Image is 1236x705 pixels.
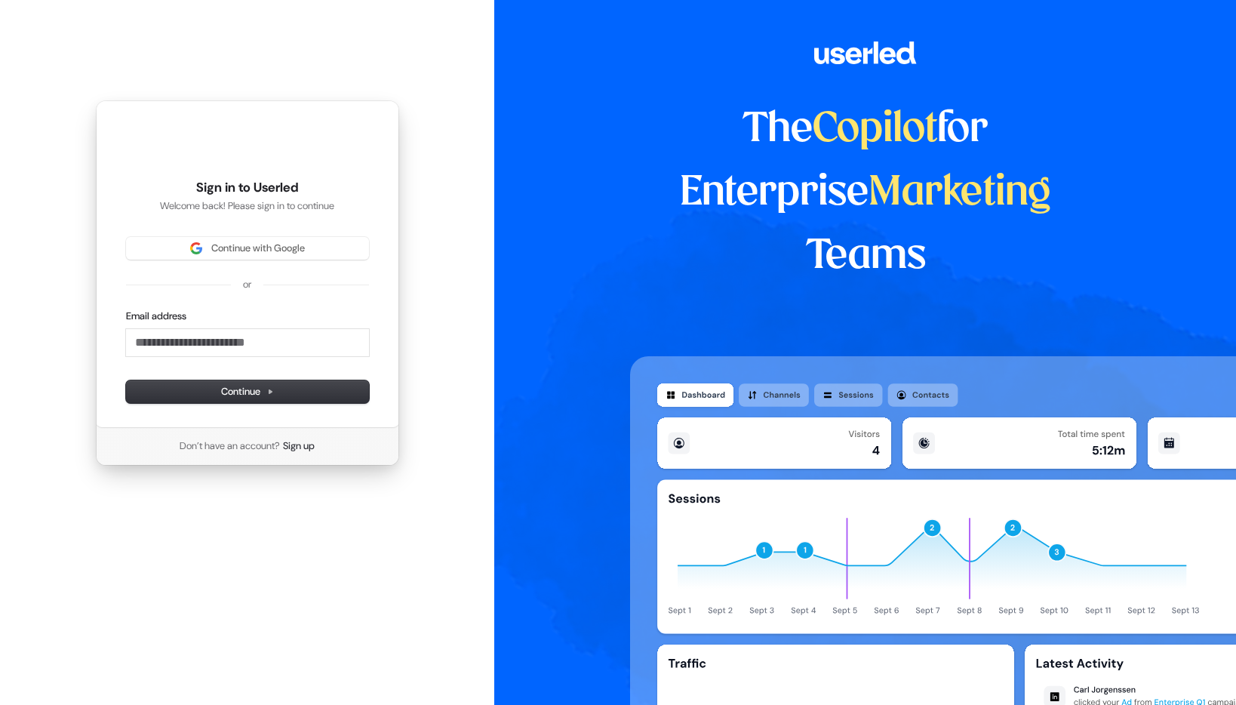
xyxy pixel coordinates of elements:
[126,237,369,260] button: Sign in with GoogleContinue with Google
[221,385,274,399] span: Continue
[126,179,369,197] h1: Sign in to Userled
[126,380,369,403] button: Continue
[126,309,186,323] label: Email address
[243,278,251,291] p: or
[180,439,280,453] span: Don’t have an account?
[211,242,305,255] span: Continue with Google
[190,242,202,254] img: Sign in with Google
[869,174,1051,213] span: Marketing
[126,199,369,213] p: Welcome back! Please sign in to continue
[813,110,937,149] span: Copilot
[283,439,315,453] a: Sign up
[630,98,1102,288] h1: The for Enterprise Teams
